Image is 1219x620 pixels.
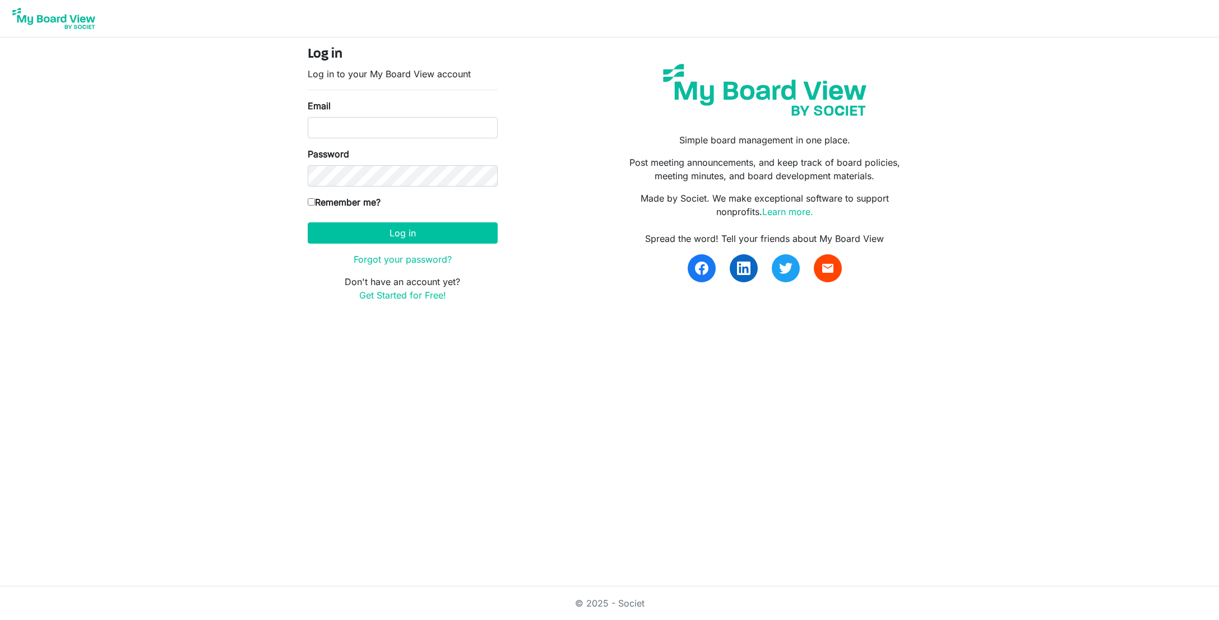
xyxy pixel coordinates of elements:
button: Log in [308,222,498,244]
label: Email [308,99,331,113]
span: email [821,262,835,275]
a: © 2025 - Societ [575,598,645,609]
p: Made by Societ. We make exceptional software to support nonprofits. [618,192,911,218]
label: Remember me? [308,195,381,209]
a: Learn more. [762,206,813,217]
p: Log in to your My Board View account [308,67,498,81]
img: twitter.svg [779,262,792,275]
a: Get Started for Free! [359,290,446,301]
input: Remember me? [308,198,315,206]
p: Don't have an account yet? [308,275,498,302]
div: Spread the word! Tell your friends about My Board View [618,232,911,245]
a: Forgot your password? [354,254,452,265]
label: Password [308,147,349,161]
p: Simple board management in one place. [618,133,911,147]
a: email [814,254,842,282]
p: Post meeting announcements, and keep track of board policies, meeting minutes, and board developm... [618,156,911,183]
img: my-board-view-societ.svg [655,55,875,124]
img: facebook.svg [695,262,708,275]
h4: Log in [308,46,498,63]
img: linkedin.svg [737,262,750,275]
img: My Board View Logo [9,4,99,32]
